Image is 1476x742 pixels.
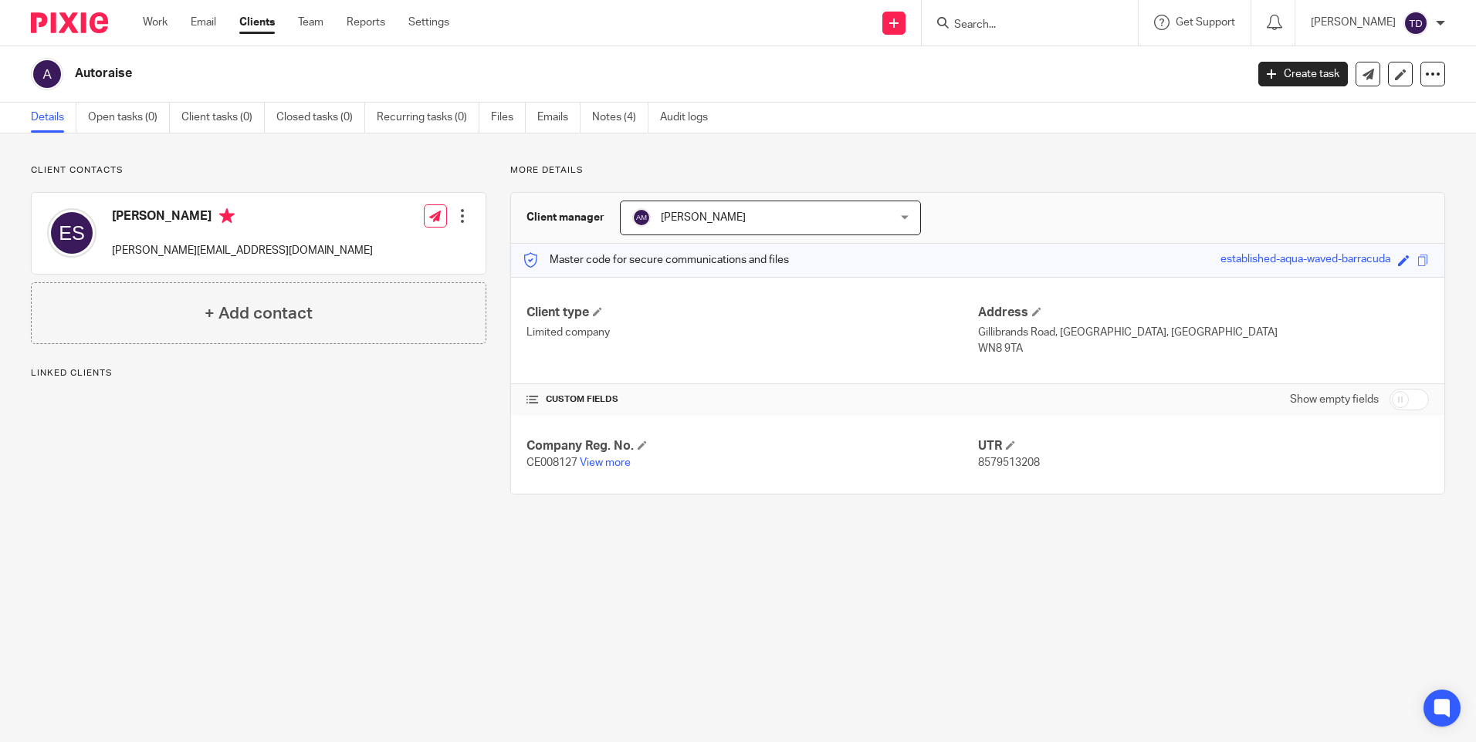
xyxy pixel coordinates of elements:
[377,103,479,133] a: Recurring tasks (0)
[526,305,977,321] h4: Client type
[47,208,96,258] img: svg%3E
[592,103,648,133] a: Notes (4)
[112,243,373,258] p: [PERSON_NAME][EMAIL_ADDRESS][DOMAIN_NAME]
[1403,11,1428,35] img: svg%3E
[526,325,977,340] p: Limited company
[978,438,1429,454] h4: UTR
[88,103,170,133] a: Open tasks (0)
[276,103,365,133] a: Closed tasks (0)
[978,325,1429,340] p: Gillibrands Road, [GEOGRAPHIC_DATA], [GEOGRAPHIC_DATA]
[526,210,604,225] h3: Client manager
[526,457,577,468] span: CE008127
[537,103,581,133] a: Emails
[526,393,977,406] h4: CUSTOM FIELDS
[580,457,631,468] a: View more
[408,15,449,30] a: Settings
[491,103,526,133] a: Files
[31,58,63,90] img: svg%3E
[1220,251,1390,269] div: established-aqua-waved-barracuda
[978,305,1429,321] h4: Address
[112,208,373,228] h4: [PERSON_NAME]
[191,15,216,30] a: Email
[298,15,323,30] a: Team
[31,367,486,379] p: Linked clients
[632,208,651,227] img: svg%3E
[526,438,977,454] h4: Company Reg. No.
[75,66,1003,82] h2: Autoraise
[953,19,1092,32] input: Search
[31,164,486,177] p: Client contacts
[661,212,746,223] span: [PERSON_NAME]
[978,457,1040,468] span: 8579513208
[205,302,313,325] h4: + Add contact
[31,103,76,133] a: Details
[181,103,265,133] a: Client tasks (0)
[1311,15,1396,30] p: [PERSON_NAME]
[239,15,275,30] a: Clients
[523,252,789,268] p: Master code for secure communications and files
[1176,17,1235,28] span: Get Support
[978,341,1429,356] p: WN8 9TA
[347,15,385,30] a: Reports
[1258,62,1348,86] a: Create task
[31,12,108,33] img: Pixie
[219,208,235,224] i: Primary
[510,164,1445,177] p: More details
[1290,392,1379,407] label: Show empty fields
[660,103,719,133] a: Audit logs
[143,15,168,30] a: Work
